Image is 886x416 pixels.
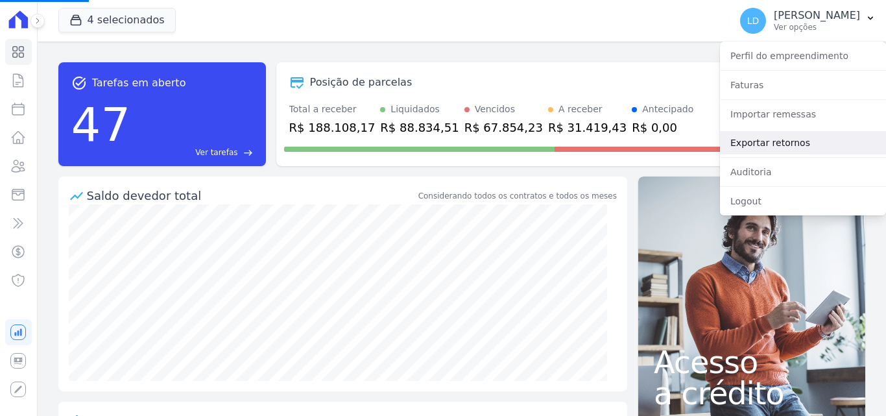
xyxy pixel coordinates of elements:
span: Ver tarefas [195,147,237,158]
div: Liquidados [390,103,440,116]
div: Antecipado [642,103,693,116]
button: 4 selecionados [58,8,176,32]
a: Auditoria [720,160,886,184]
a: Logout [720,190,886,213]
span: Tarefas em aberto [92,75,186,91]
div: Posição de parcelas [310,75,413,90]
span: Acesso [654,347,850,378]
button: LD [PERSON_NAME] Ver opções [730,3,886,39]
div: Vencidos [475,103,515,116]
div: R$ 0,00 [632,119,693,136]
span: east [243,148,253,158]
div: R$ 188.108,17 [289,119,376,136]
p: Ver opções [774,22,860,32]
div: 47 [71,91,131,158]
div: A receber [558,103,603,116]
span: LD [747,16,760,25]
a: Ver tarefas east [136,147,252,158]
a: Importar remessas [720,103,886,126]
div: R$ 31.419,43 [548,119,627,136]
span: task_alt [71,75,87,91]
p: [PERSON_NAME] [774,9,860,22]
a: Perfil do empreendimento [720,44,886,67]
span: a crédito [654,378,850,409]
div: R$ 88.834,51 [380,119,459,136]
div: Total a receber [289,103,376,116]
a: Faturas [720,73,886,97]
div: Saldo devedor total [87,187,416,204]
div: R$ 67.854,23 [464,119,543,136]
div: Considerando todos os contratos e todos os meses [418,190,617,202]
a: Exportar retornos [720,131,886,154]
